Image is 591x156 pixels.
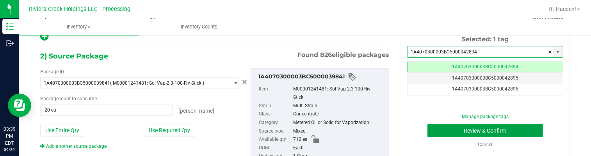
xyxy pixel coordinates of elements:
[229,78,239,89] span: select
[427,124,543,137] button: Review & Confirm
[293,110,385,119] div: Concentrate
[6,23,14,30] inline-svg: Inventory
[258,73,385,82] div: 1A4070300003BC5000039841
[40,69,64,74] span: Package ID
[139,19,259,35] a: Inventory Counts
[44,80,110,86] span: 1A4070300003BC5000039841
[40,96,97,101] span: Package to consume
[462,35,509,43] span: Selected: 1 tag
[40,50,108,62] span: 2) Source Package
[548,46,553,58] span: clear
[19,23,139,30] span: Inventory
[19,19,139,35] a: Inventory
[293,85,385,102] div: M00001241481: Sol Vap-2.3-100-Riv Stick
[144,124,195,137] button: Use Required Qty
[462,114,509,119] a: Manage package tags
[240,76,249,88] button: Cancel button
[548,6,576,12] span: Hi, Haeden!
[293,102,385,110] div: Multi-Strain
[259,127,292,136] label: Source type
[4,126,15,147] p: 03:39 PM EDT
[293,127,385,136] div: Mixed
[29,6,130,12] span: Riviera Creek Holdings LLC - Processing
[408,46,553,57] input: Starting tag number
[40,124,84,137] button: Use Entire Qty
[40,35,48,41] span: Add new output
[452,86,519,92] span: 1A4070300003BC5000042896
[293,135,308,144] span: 710 ea
[59,96,71,101] span: count
[110,80,204,86] span: ( M00001241481: Sol Vap-2.3-100-Riv Stick )
[320,51,332,58] span: 826
[452,75,519,81] span: 1A4070300003BC5000042895
[259,110,292,119] label: Class
[259,119,292,127] label: Category
[553,46,563,57] span: select
[259,85,292,102] label: Item
[293,119,385,127] div: Metered Oil or Solid for Vaporization
[452,64,519,69] span: 1A4070300003BC5000042894
[41,105,172,115] input: 20 ea
[40,144,107,149] a: Add another source package
[4,147,15,152] p: 09/29
[297,50,389,60] span: Found eligible packages
[8,94,31,117] iframe: Resource center
[6,39,14,47] inline-svg: Outbound
[259,102,292,110] label: Strain
[478,142,493,147] a: Cancel
[259,144,292,152] label: UOM
[170,23,228,30] span: Inventory Counts
[178,108,214,114] span: [PERSON_NAME]
[293,144,385,152] div: Each
[259,135,292,144] label: Available qty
